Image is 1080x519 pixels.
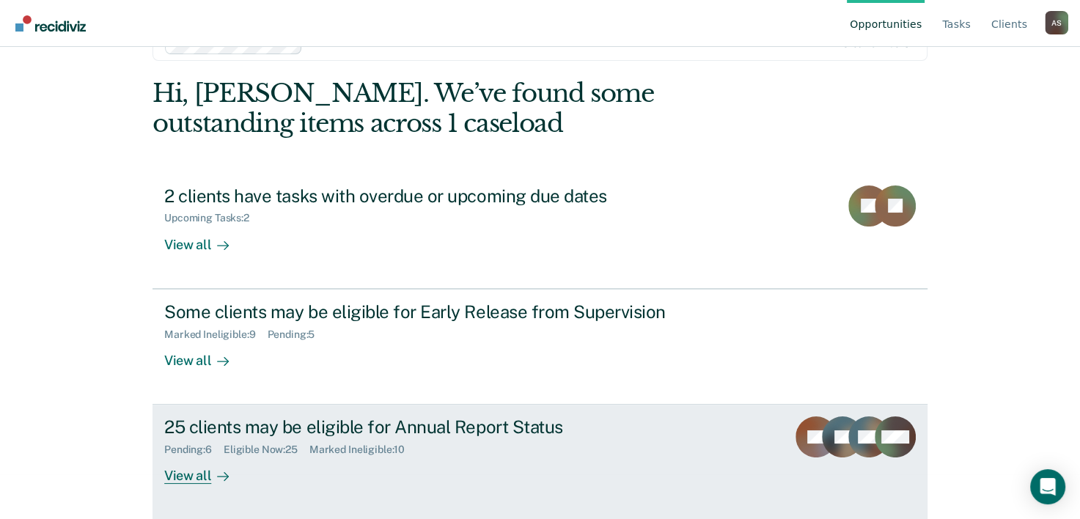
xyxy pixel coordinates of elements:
[224,443,309,456] div: Eligible Now : 25
[164,340,246,369] div: View all
[1045,11,1068,34] button: Profile dropdown button
[164,328,267,341] div: Marked Ineligible : 9
[153,78,772,139] div: Hi, [PERSON_NAME]. We’ve found some outstanding items across 1 caseload
[1030,469,1065,504] div: Open Intercom Messenger
[15,15,86,32] img: Recidiviz
[164,301,679,323] div: Some clients may be eligible for Early Release from Supervision
[164,185,679,207] div: 2 clients have tasks with overdue or upcoming due dates
[164,443,224,456] div: Pending : 6
[164,224,246,253] div: View all
[309,443,416,456] div: Marked Ineligible : 10
[153,174,927,289] a: 2 clients have tasks with overdue or upcoming due datesUpcoming Tasks:2View all
[164,456,246,485] div: View all
[164,212,261,224] div: Upcoming Tasks : 2
[153,289,927,405] a: Some clients may be eligible for Early Release from SupervisionMarked Ineligible:9Pending:5View all
[1045,11,1068,34] div: A S
[268,328,327,341] div: Pending : 5
[164,416,679,438] div: 25 clients may be eligible for Annual Report Status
